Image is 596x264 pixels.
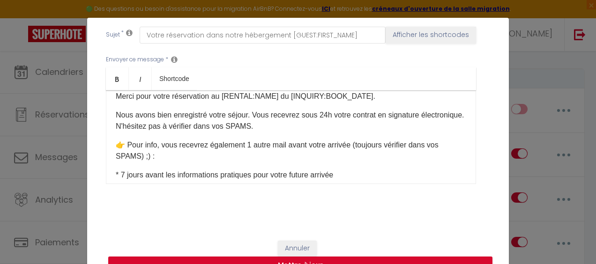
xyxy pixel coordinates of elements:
[116,169,466,181] p: * 7 jours avant les informations pratiques pour votre future arrivée
[386,27,476,44] button: Afficher les shortcodes
[116,110,466,132] p: Nous avons bien enregistré votre séjour. Vous recevrez sous 24h votre contrat en signature électr...
[7,4,36,32] button: Ouvrir le widget de chat LiveChat
[152,67,197,90] a: Shortcode
[556,222,589,257] iframe: Chat
[116,91,466,102] p: Merci pour votre réservation au [RENTAL:NAME]​ du [INQUIRY:BOOK_DATE]​.
[106,55,164,64] label: Envoyer ce message
[106,90,476,184] div: ​​​
[171,56,178,63] i: Message
[116,139,466,162] p: 👉 ​Pour info, vous recevrez également 1 autre mail avant votre arrivée (toujours vérifier dans vo...
[106,30,120,40] label: Sujet
[129,67,152,90] a: Italic
[106,67,129,90] a: Bold
[126,29,133,37] i: Subject
[278,241,317,257] button: Annuler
